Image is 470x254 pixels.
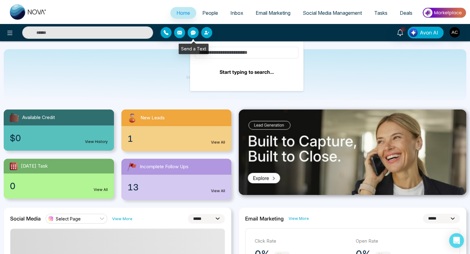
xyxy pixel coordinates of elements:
[449,233,464,248] div: Open Intercom Messenger
[289,216,309,221] a: View More
[249,7,297,19] a: Email Marketing
[297,7,368,19] a: Social Media Management
[224,7,249,19] a: Inbox
[187,75,284,80] p: Here's what happening in your account [DATE].
[368,7,394,19] a: Tasks
[128,132,133,145] span: 1
[356,238,451,245] p: Open Rate
[21,163,48,170] span: [DATE] Task
[256,10,290,16] span: Email Marketing
[94,187,108,192] a: View All
[179,44,209,54] div: Send a Text
[422,6,466,20] img: Market-place.gif
[85,139,108,145] a: View History
[230,10,243,16] span: Inbox
[9,112,20,123] img: availableCredit.svg
[56,216,81,222] span: Select Page
[126,112,138,124] img: newLeads.svg
[449,27,460,38] img: User Avatar
[394,7,419,19] a: Deals
[420,29,438,36] span: Avon AI
[10,180,15,192] span: 0
[202,10,218,16] span: People
[118,159,235,200] a: Incomplete Follow Ups13View All
[176,10,190,16] span: Home
[112,216,132,222] a: View More
[409,28,418,37] img: Lead Flow
[245,216,284,222] h2: Email Marketing
[10,132,21,145] span: $0
[196,7,224,19] a: People
[170,7,196,19] a: Home
[9,161,18,171] img: todayTask.svg
[118,109,235,151] a: New Leads1View All
[393,27,407,38] a: 5
[239,109,466,195] img: .
[374,10,387,16] span: Tasks
[126,161,137,172] img: followUps.svg
[400,10,412,16] span: Deals
[303,10,362,16] span: Social Media Management
[211,140,225,145] a: View All
[400,27,406,32] span: 5
[140,163,188,170] span: Incomplete Follow Ups
[10,216,41,222] h2: Social Media
[48,216,54,222] img: instagram
[140,114,165,121] span: New Leads
[220,69,274,75] b: Start typing to search...
[187,65,284,70] p: Hello [PERSON_NAME]
[10,4,47,20] img: Nova CRM Logo
[407,27,444,38] button: Avon AI
[255,238,350,245] p: Click Rate
[128,181,139,194] span: 13
[211,188,225,194] a: View All
[22,114,55,121] span: Available Credit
